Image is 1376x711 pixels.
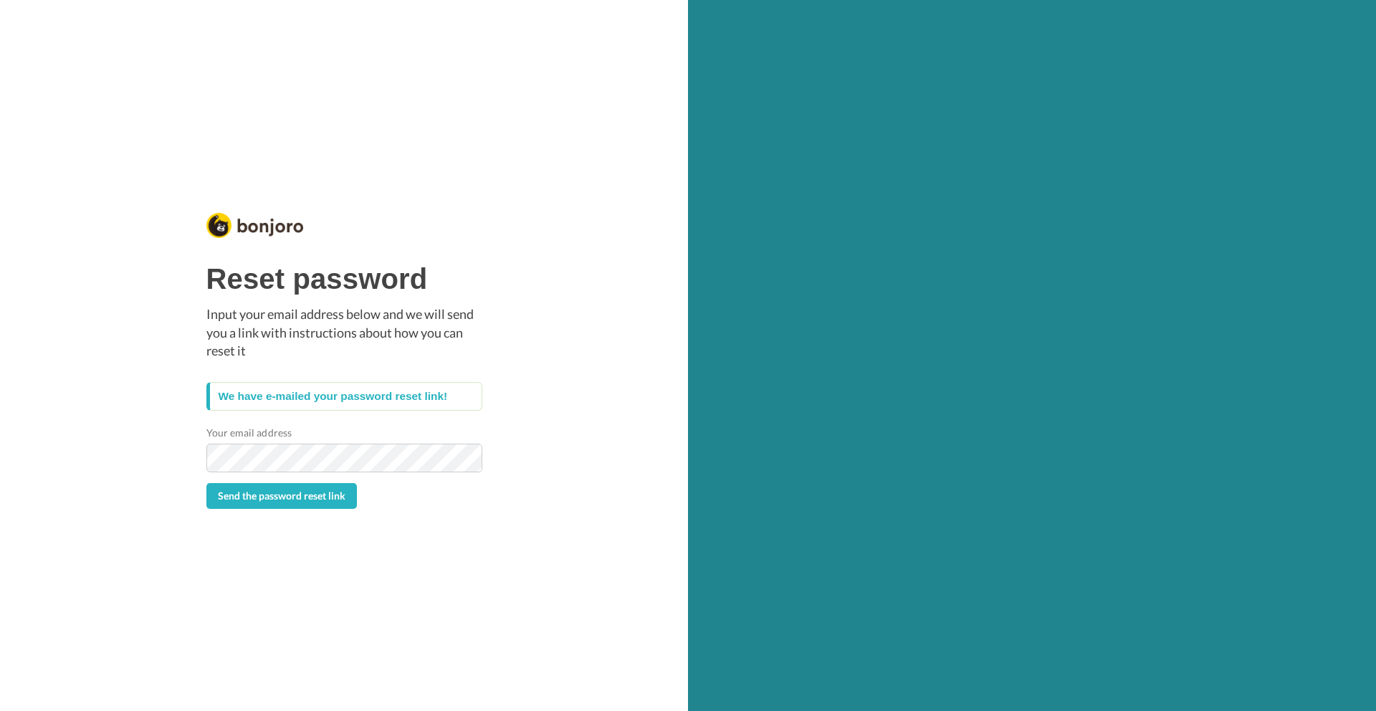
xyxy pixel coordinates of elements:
[206,425,292,440] label: Your email address
[218,490,345,502] span: Send the password reset link
[206,483,357,509] button: Send the password reset link
[206,263,482,295] h1: Reset password
[206,382,482,411] div: We have e-mailed your password reset link!
[206,305,482,361] p: Input your email address below and we will send you a link with instructions about how you can re...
